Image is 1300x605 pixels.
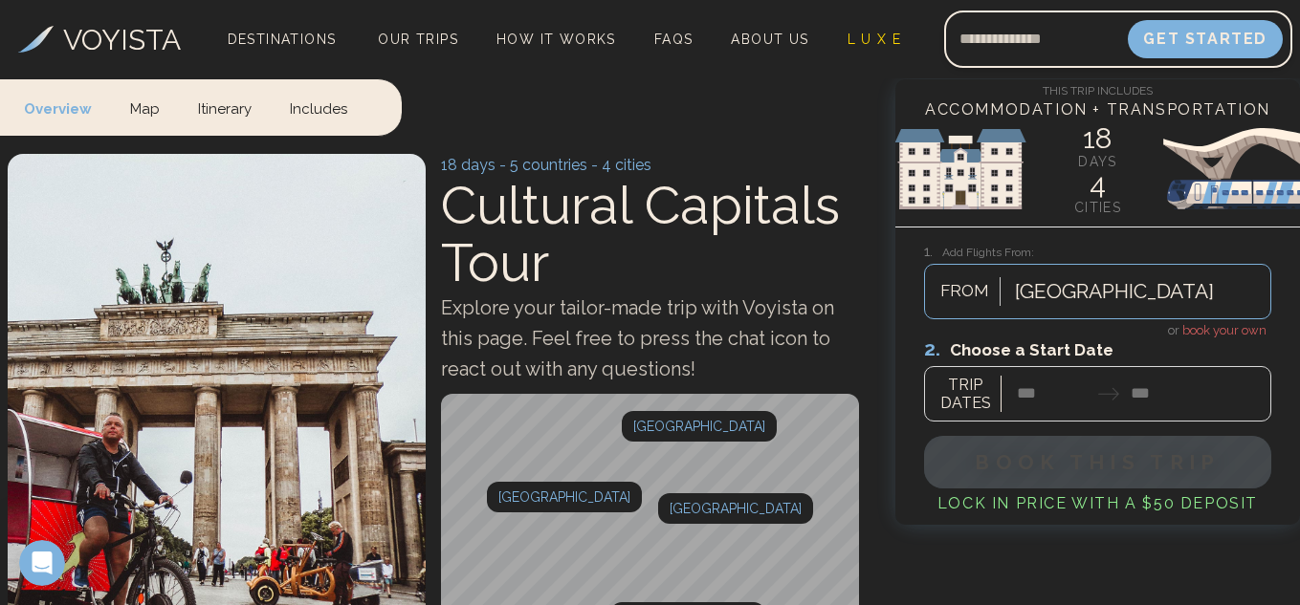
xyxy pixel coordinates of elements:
[441,154,859,177] p: 18 days - 5 countries - 4 cities
[654,32,694,47] span: FAQs
[924,243,942,260] span: 1.
[1182,323,1267,337] span: book your own
[731,32,808,47] span: About Us
[441,296,834,380] span: Explore your tailor-made trip with Voyista on this page. Feel free to press the chat icon to reac...
[944,16,1128,62] input: Email address
[895,98,1300,121] h4: Accommodation + Transportation
[848,32,902,47] span: L U X E
[723,26,816,53] a: About Us
[370,26,466,53] a: Our Trips
[24,79,111,136] a: Overview
[496,32,616,47] span: How It Works
[975,450,1220,474] span: BOOK THIS TRIP
[930,279,1000,304] span: FROM
[18,18,181,61] a: VOYISTA
[271,79,366,136] a: Includes
[924,436,1271,488] button: BOOK THIS TRIP
[18,26,54,53] img: Voyista Logo
[647,26,701,53] a: FAQs
[63,18,181,61] h3: VOYISTA
[924,241,1271,263] h3: Add Flights From:
[111,79,179,136] a: Map
[895,79,1300,98] h4: This Trip Includes
[441,174,840,294] span: Cultural Capitals Tour
[658,493,813,524] div: Map marker
[840,26,910,53] a: L U X E
[378,32,458,47] span: Our Trips
[622,411,777,442] div: [GEOGRAPHIC_DATA]
[487,482,642,512] div: [GEOGRAPHIC_DATA]
[19,540,65,586] iframe: Intercom live chat
[924,492,1271,515] h4: Lock in Price with a $50 deposit
[895,112,1300,227] img: European Sights
[179,79,271,136] a: Itinerary
[924,319,1271,340] h4: or
[489,26,624,53] a: How It Works
[1128,20,1283,58] button: Get Started
[622,411,777,442] div: Map marker
[658,493,813,524] div: [GEOGRAPHIC_DATA]
[487,482,642,512] div: Map marker
[220,24,344,80] span: Destinations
